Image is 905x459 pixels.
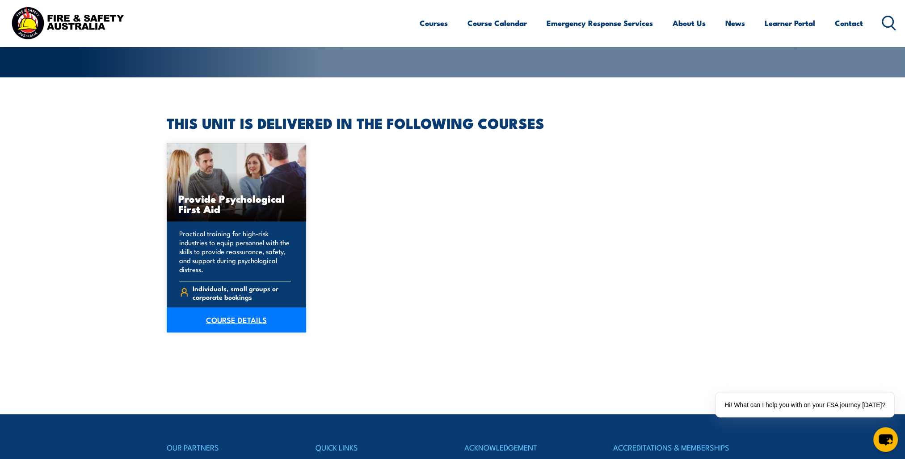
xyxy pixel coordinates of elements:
h4: ACKNOWLEDGEMENT [464,441,589,454]
div: Hi! What can I help you with on your FSA journey [DATE]? [716,392,894,417]
a: Course Calendar [467,11,527,35]
h3: Provide Psychological First Aid [178,193,295,214]
a: About Us [673,11,706,35]
a: News [725,11,745,35]
a: Learner Portal [765,11,815,35]
a: Contact [835,11,863,35]
h4: QUICK LINKS [316,441,441,454]
a: COURSE DETAILS [167,307,307,332]
h2: THIS UNIT IS DELIVERED IN THE FOLLOWING COURSES [167,116,739,129]
h4: ACCREDITATIONS & MEMBERSHIPS [613,441,738,454]
h4: OUR PARTNERS [167,441,292,454]
a: Courses [420,11,448,35]
p: Practical training for high-risk industries to equip personnel with the skills to provide reassur... [179,229,291,274]
span: Individuals, small groups or corporate bookings [193,284,291,301]
button: chat-button [873,427,898,452]
a: Emergency Response Services [547,11,653,35]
